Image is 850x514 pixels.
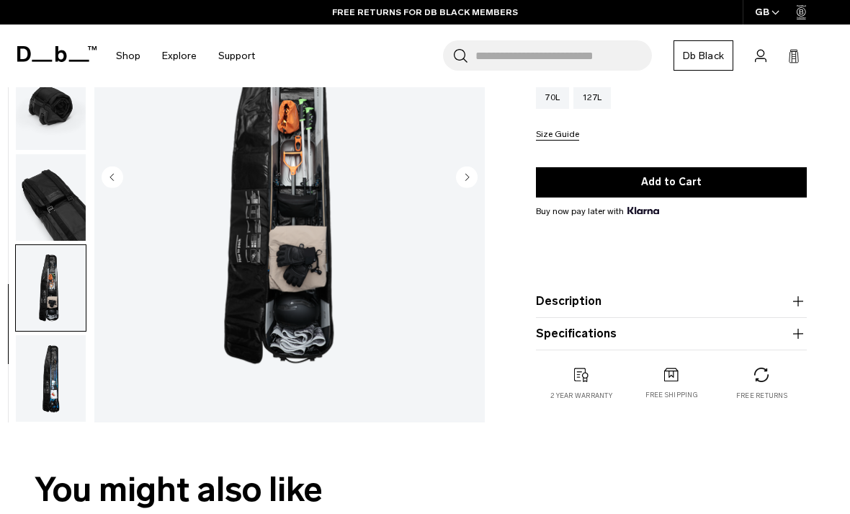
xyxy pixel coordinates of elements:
button: Snow Roller 70L Black Out [15,154,86,242]
span: Buy now pay later with [536,205,658,218]
a: Explore [162,30,197,81]
button: Next slide [456,166,478,190]
button: Previous slide [102,166,123,190]
p: Free returns [736,391,787,401]
img: Snow Roller 70L Black Out [16,335,86,422]
button: Snow Roller 70L Black Out [15,244,86,332]
button: Add to Cart [536,167,807,198]
a: Shop [116,30,140,81]
a: FREE RETURNS FOR DB BLACK MEMBERS [332,6,518,19]
button: Size Guide [536,130,579,141]
a: 70L [536,86,569,109]
p: Free shipping [645,390,698,400]
button: Description [536,293,807,310]
button: Snow Roller 70L Black Out [15,63,86,151]
button: Snow Roller 70L Black Out [15,334,86,422]
img: {"height" => 20, "alt" => "Klarna"} [627,207,658,214]
img: Snow Roller 70L Black Out [16,244,86,331]
a: Support [218,30,255,81]
a: Db Black [674,40,733,71]
img: Snow Roller 70L Black Out [16,154,86,241]
nav: Main Navigation [105,25,266,87]
a: 127L [573,86,611,109]
img: Snow Roller 70L Black Out [16,63,86,150]
p: 2 year warranty [550,391,612,401]
button: Specifications [536,325,807,342]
